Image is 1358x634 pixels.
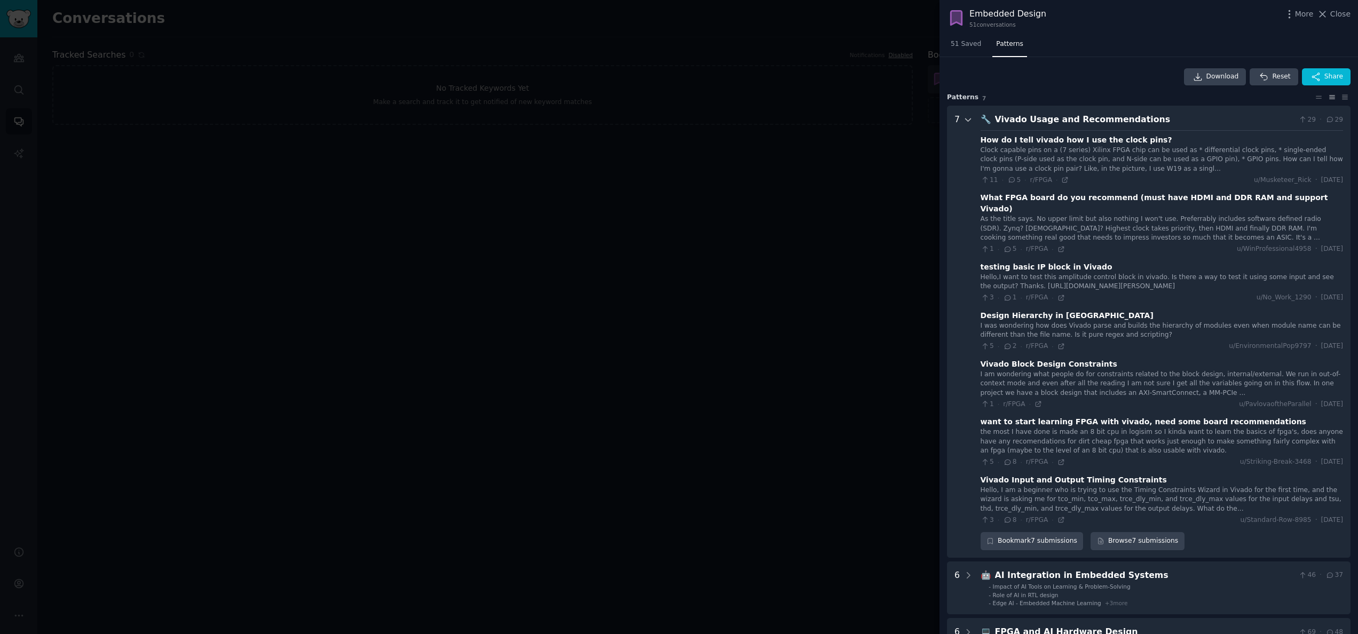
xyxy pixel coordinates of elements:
button: Reset [1250,68,1298,85]
div: I was wondering how does Vivado parse and builds the hierarchy of modules even when module name c... [981,321,1343,340]
button: Close [1317,9,1351,20]
div: I am wondering what people do for constraints related to the block design, internal/external. We ... [981,370,1343,398]
span: [DATE] [1321,244,1343,254]
span: Patterns [996,39,1023,49]
span: 3 [981,516,994,525]
span: · [1052,343,1053,350]
span: 8 [1003,457,1016,467]
span: r/FPGA [1026,342,1048,350]
a: Browse7 submissions [1091,532,1184,550]
div: 51 conversation s [969,21,1046,28]
span: [DATE] [1321,457,1343,467]
span: [DATE] [1321,516,1343,525]
div: - [989,599,991,607]
span: · [1056,176,1057,184]
span: Share [1324,72,1343,82]
div: testing basic IP block in Vivado [981,261,1112,273]
span: 2 [1003,342,1016,351]
span: 51 Saved [951,39,981,49]
span: r/FPGA [1026,245,1048,252]
span: 11 [981,176,998,185]
span: 29 [1325,115,1343,125]
span: u/WinProfessional4958 [1237,244,1312,254]
div: Vivado Input and Output Timing Constraints [981,474,1167,486]
span: 29 [1298,115,1316,125]
div: What FPGA board do you recommend (must have HDMI and DDR RAM and support Vivado) [981,192,1343,215]
span: · [1020,294,1022,302]
div: 7 [954,113,960,550]
span: + 3 more [1105,600,1128,606]
span: u/Striking-Break-3468 [1240,457,1312,467]
span: · [1002,176,1004,184]
span: · [1315,400,1317,409]
span: · [1315,176,1317,185]
span: 1 [981,400,994,409]
span: Reset [1272,72,1290,82]
div: Embedded Design [969,7,1046,21]
div: AI Integration in Embedded Systems [995,569,1294,582]
div: As the title says. No upper limit but also nothing I won't use. Preferrably includes software def... [981,215,1343,243]
div: Vivado Usage and Recommendations [995,113,1294,126]
span: r/FPGA [1003,400,1025,408]
span: · [1315,244,1317,254]
a: Download [1184,68,1246,85]
div: Vivado Block Design Constraints [981,359,1117,370]
span: Edge AI - Embedded Machine Learning [993,600,1101,606]
span: 🤖 [981,570,991,580]
span: [DATE] [1321,400,1343,409]
span: · [998,458,999,466]
div: - [989,583,991,590]
span: · [998,343,999,350]
div: How do I tell vivado how I use the clock pins? [981,134,1172,146]
span: · [1315,342,1317,351]
span: More [1295,9,1314,20]
span: 1 [1003,293,1016,303]
span: · [998,294,999,302]
div: Hello,I want to test this amplitude control block in vivado. Is there a way to test it using some... [981,273,1343,291]
span: · [1029,400,1031,408]
span: · [1020,343,1022,350]
span: · [1020,458,1022,466]
span: · [1315,293,1317,303]
span: r/FPGA [1026,516,1048,524]
div: 6 [954,569,960,607]
span: 46 [1298,570,1316,580]
span: [DATE] [1321,176,1343,185]
span: · [1052,516,1053,524]
div: Clock capable pins on a (7 series) Xilinx FPGA chip can be used as * differential clock pins, * s... [981,146,1343,174]
div: want to start learning FPGA with vivado, need some board recommendations [981,416,1306,427]
span: · [998,516,999,524]
span: Pattern s [947,93,978,102]
span: [DATE] [1321,342,1343,351]
span: · [1020,516,1022,524]
div: Bookmark 7 submissions [981,532,1084,550]
span: · [1315,457,1317,467]
button: Bookmark7 submissions [981,532,1084,550]
button: More [1284,9,1314,20]
span: u/PavlovaoftheParallel [1239,400,1311,409]
span: r/FPGA [1026,458,1048,465]
span: 8 [1003,516,1016,525]
span: 1 [981,244,994,254]
span: 5 [1003,244,1016,254]
span: · [998,400,999,408]
span: · [1052,294,1053,302]
span: r/FPGA [1030,176,1052,184]
span: · [998,245,999,253]
span: 5 [1007,176,1021,185]
div: Design Hierarchy in [GEOGRAPHIC_DATA] [981,310,1154,321]
span: 5 [981,342,994,351]
span: u/Standard-Row-8985 [1241,516,1312,525]
span: 5 [981,457,994,467]
span: Role of AI in RTL design [993,592,1059,598]
button: Share [1302,68,1351,85]
span: Download [1206,72,1239,82]
span: Close [1330,9,1351,20]
div: - [989,591,991,599]
span: · [1020,245,1022,253]
span: · [1320,115,1322,125]
span: · [1052,458,1053,466]
span: u/EnvironmentalPop9797 [1229,342,1311,351]
a: Patterns [992,36,1027,58]
div: the most I have done is made an 8 bit cpu in logisim so I kinda want to learn the basics of fpga'... [981,427,1343,456]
